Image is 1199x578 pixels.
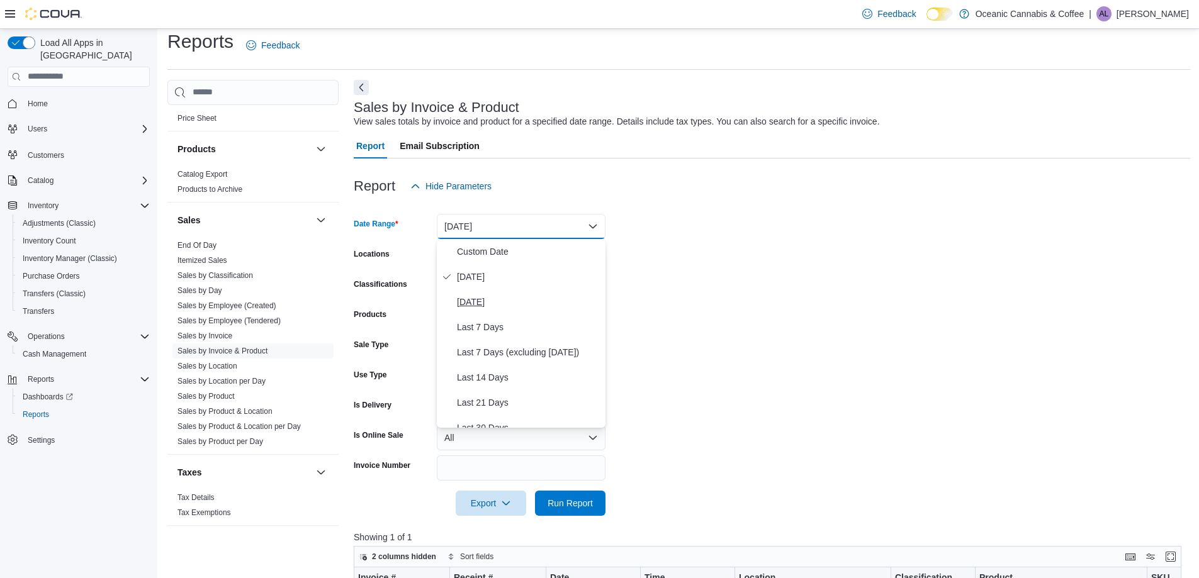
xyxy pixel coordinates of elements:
a: Transfers (Classic) [18,286,91,301]
span: Transfers [18,304,150,319]
span: Customers [28,150,64,160]
a: Sales by Product [177,392,235,401]
a: Feedback [241,33,305,58]
span: Sales by Classification [177,270,253,281]
button: Sales [177,214,311,226]
label: Date Range [354,219,398,229]
label: Locations [354,249,390,259]
span: Custom Date [457,244,600,259]
span: Run Report [548,497,593,509]
a: Inventory Manager (Classic) [18,251,122,266]
span: 2 columns hidden [372,552,436,562]
button: Taxes [313,465,329,480]
span: Last 7 Days (excluding [DATE]) [457,345,600,360]
span: Users [28,124,47,134]
span: Reports [18,407,150,422]
button: [DATE] [437,214,605,239]
a: Sales by Location per Day [177,377,266,386]
span: Hide Parameters [425,180,492,192]
button: Users [23,121,52,136]
span: Itemized Sales [177,255,227,265]
a: Cash Management [18,347,91,362]
button: 2 columns hidden [354,549,441,564]
div: View sales totals by invoice and product for a specified date range. Details include tax types. Y... [354,115,880,128]
p: Showing 1 of 1 [354,531,1190,543]
span: Operations [28,331,65,342]
span: Transfers (Classic) [23,289,86,299]
button: Purchase Orders [13,267,155,285]
span: Sales by Employee (Tendered) [177,316,281,326]
span: Home [28,99,48,109]
a: Sales by Location [177,362,237,370]
button: Sort fields [442,549,498,564]
a: Transfers [18,304,59,319]
a: Settings [23,433,60,448]
span: Users [23,121,150,136]
button: Enter fullscreen [1163,549,1178,564]
button: Inventory [3,197,155,214]
label: Classifications [354,279,407,289]
span: Sales by Location per Day [177,376,266,386]
a: Dashboards [18,389,78,404]
button: Cash Management [13,345,155,363]
a: Sales by Product & Location [177,407,273,416]
button: Taxes [177,466,311,479]
span: Home [23,96,150,111]
span: Inventory Count [23,236,76,246]
button: Hide Parameters [405,174,497,199]
a: Reports [18,407,54,422]
a: Customers [23,148,69,163]
label: Use Type [354,370,386,380]
a: Sales by Invoice & Product [177,347,267,355]
a: End Of Day [177,241,217,250]
h3: Report [354,179,395,194]
div: Select listbox [437,239,605,428]
button: Customers [3,145,155,164]
span: Inventory Manager (Classic) [23,253,117,264]
a: Sales by Employee (Tendered) [177,316,281,325]
span: Last 14 Days [457,370,600,385]
span: Tax Exemptions [177,508,231,518]
span: Feedback [261,39,300,52]
span: Cash Management [23,349,86,359]
span: Sales by Product & Location [177,406,273,416]
a: Sales by Day [177,286,222,295]
p: | [1089,6,1091,21]
span: Settings [23,432,150,448]
button: Next [354,80,369,95]
span: Dashboards [23,392,73,402]
img: Cova [25,8,82,20]
button: Catalog [23,173,59,188]
span: Feedback [877,8,916,20]
a: Catalog Export [177,170,227,179]
button: Transfers (Classic) [13,285,155,303]
label: Sale Type [354,340,388,350]
span: Last 30 Days [457,420,600,435]
span: Sales by Invoice & Product [177,346,267,356]
span: Transfers [23,306,54,316]
button: Products [313,142,329,157]
div: Pricing [167,111,339,131]
span: [DATE] [457,269,600,284]
span: Sales by Employee (Created) [177,301,276,311]
div: Anna LeRoux [1096,6,1112,21]
h3: Sales [177,214,201,226]
span: Catalog [28,175,53,186]
button: Reports [23,372,59,387]
span: End Of Day [177,240,217,250]
span: Inventory Manager (Classic) [18,251,150,266]
button: Inventory Manager (Classic) [13,250,155,267]
label: Products [354,309,386,320]
span: Catalog [23,173,150,188]
span: Load All Apps in [GEOGRAPHIC_DATA] [35,36,150,62]
button: Settings [3,431,155,449]
a: Dashboards [13,388,155,406]
a: Feedback [857,1,921,26]
a: Tax Exemptions [177,508,231,517]
a: Price Sheet [177,114,217,123]
nav: Complex example [8,89,150,482]
a: Sales by Classification [177,271,253,280]
span: Catalog Export [177,169,227,179]
span: AL [1100,6,1109,21]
